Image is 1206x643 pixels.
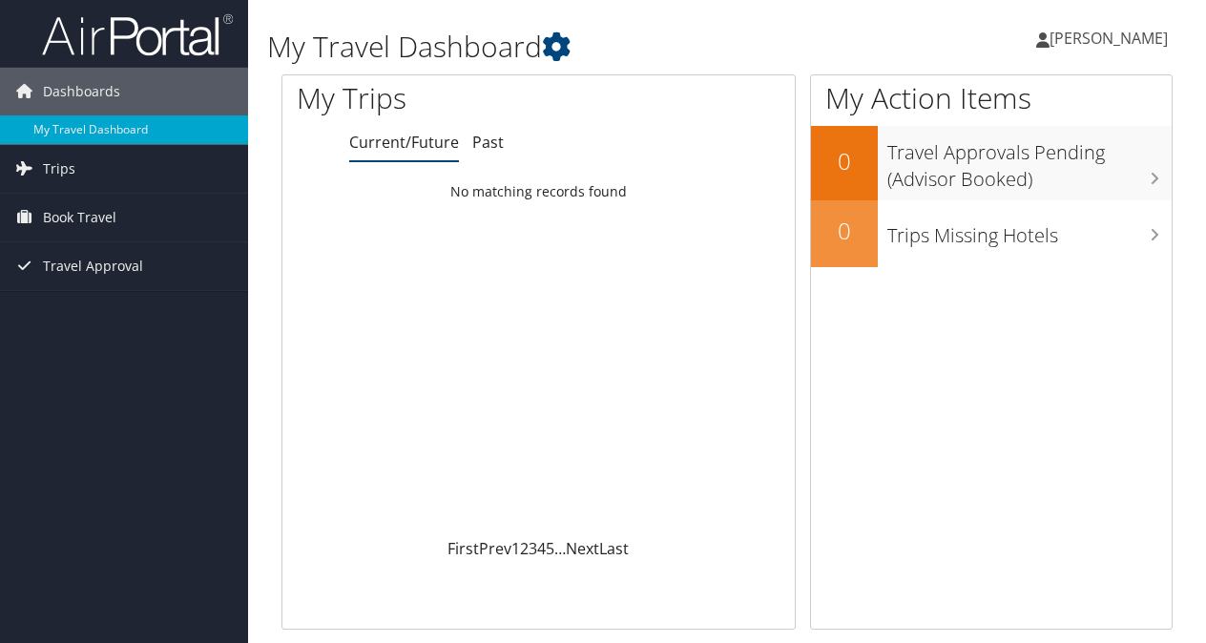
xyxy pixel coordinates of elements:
[349,132,459,153] a: Current/Future
[599,538,629,559] a: Last
[447,538,479,559] a: First
[520,538,529,559] a: 2
[472,132,504,153] a: Past
[43,68,120,115] span: Dashboards
[297,78,567,118] h1: My Trips
[1036,10,1187,67] a: [PERSON_NAME]
[1050,28,1168,49] span: [PERSON_NAME]
[511,538,520,559] a: 1
[537,538,546,559] a: 4
[43,242,143,290] span: Travel Approval
[282,175,795,209] td: No matching records found
[43,145,75,193] span: Trips
[42,12,233,57] img: airportal-logo.png
[479,538,511,559] a: Prev
[546,538,554,559] a: 5
[811,126,1172,199] a: 0Travel Approvals Pending (Advisor Booked)
[811,145,878,177] h2: 0
[566,538,599,559] a: Next
[811,215,878,247] h2: 0
[554,538,566,559] span: …
[43,194,116,241] span: Book Travel
[887,213,1172,249] h3: Trips Missing Hotels
[887,130,1172,193] h3: Travel Approvals Pending (Advisor Booked)
[811,200,1172,267] a: 0Trips Missing Hotels
[811,78,1172,118] h1: My Action Items
[529,538,537,559] a: 3
[267,27,881,67] h1: My Travel Dashboard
